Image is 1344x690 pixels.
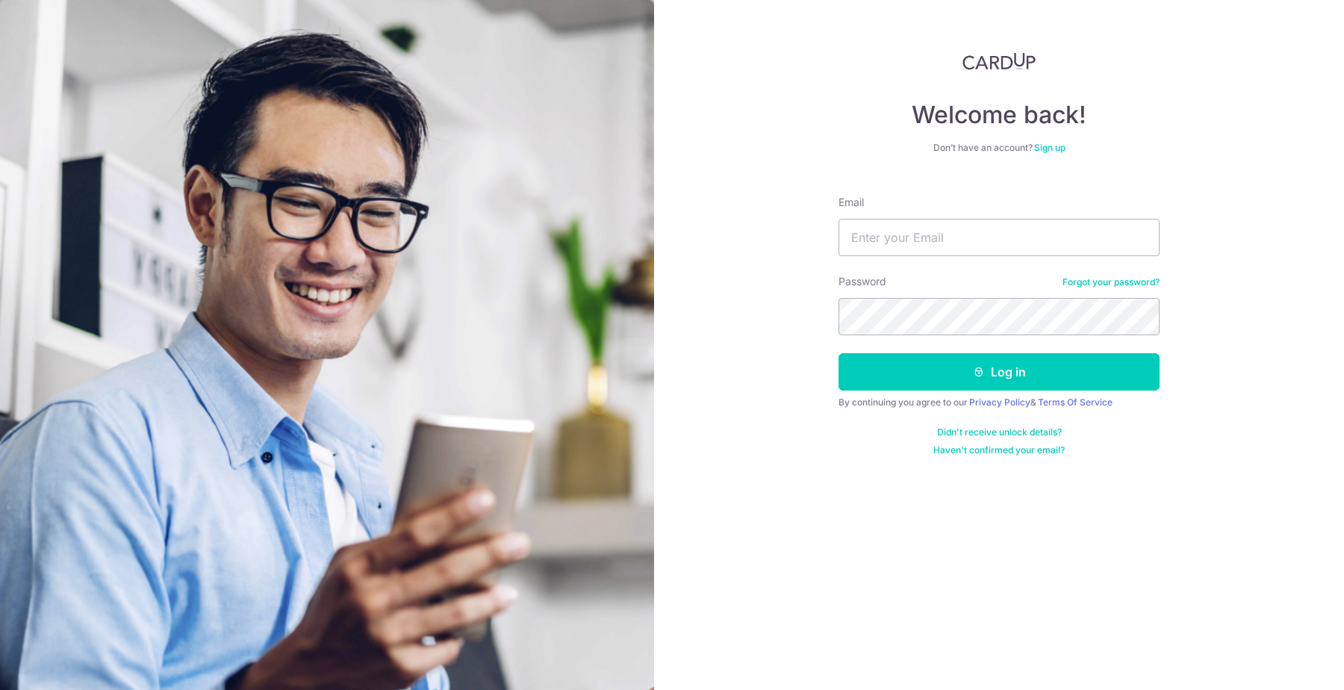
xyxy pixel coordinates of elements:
a: Forgot your password? [1063,276,1160,288]
button: Log in [839,353,1160,391]
input: Enter your Email [839,219,1160,256]
label: Password [839,274,886,289]
a: Privacy Policy [969,397,1030,408]
h4: Welcome back! [839,100,1160,130]
div: By continuing you agree to our & [839,397,1160,408]
div: Don’t have an account? [839,142,1160,154]
label: Email [839,195,864,210]
a: Haven't confirmed your email? [933,444,1065,456]
a: Didn't receive unlock details? [937,426,1062,438]
a: Terms Of Service [1038,397,1113,408]
a: Sign up [1034,142,1065,153]
img: CardUp Logo [962,52,1036,70]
